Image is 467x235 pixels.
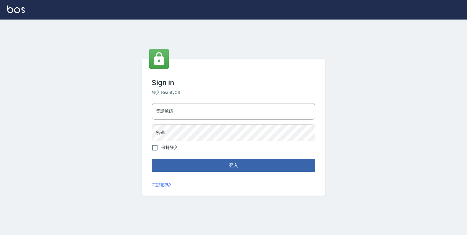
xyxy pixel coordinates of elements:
[152,89,315,96] h6: 登入 BeautyOS
[152,159,315,172] button: 登入
[7,5,25,13] img: Logo
[152,78,315,87] h3: Sign in
[152,182,171,188] a: 忘記密碼?
[161,144,178,151] span: 保持登入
